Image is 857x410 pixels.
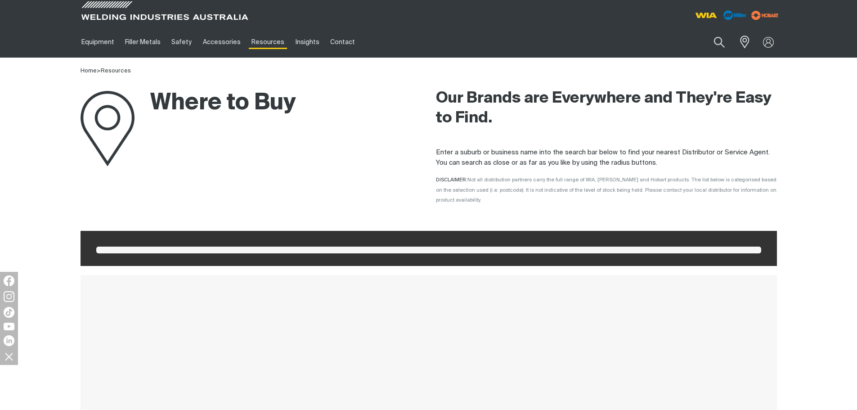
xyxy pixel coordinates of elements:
span: DISCLAIMER: [436,177,776,203]
a: Resources [246,27,290,58]
img: Facebook [4,275,14,286]
span: > [97,68,101,74]
a: Insights [290,27,324,58]
img: YouTube [4,323,14,330]
a: Home [81,68,97,74]
button: Search products [704,32,735,53]
a: Safety [166,27,197,58]
a: Equipment [76,27,120,58]
nav: Main [76,27,605,58]
h2: Our Brands are Everywhere and They're Easy to Find. [436,89,777,128]
span: Not all distribution partners carry the full range of WIA, [PERSON_NAME] and Hobart products. The... [436,177,776,203]
img: miller [749,9,781,22]
img: Instagram [4,291,14,302]
h1: Where to Buy [81,89,296,118]
a: Resources [101,68,131,74]
p: Enter a suburb or business name into the search bar below to find your nearest Distributor or Ser... [436,148,777,168]
input: Product name or item number... [692,32,734,53]
a: Contact [325,27,360,58]
img: TikTok [4,307,14,318]
a: Filler Metals [120,27,166,58]
a: Accessories [197,27,246,58]
img: LinkedIn [4,335,14,346]
img: hide socials [1,349,17,364]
